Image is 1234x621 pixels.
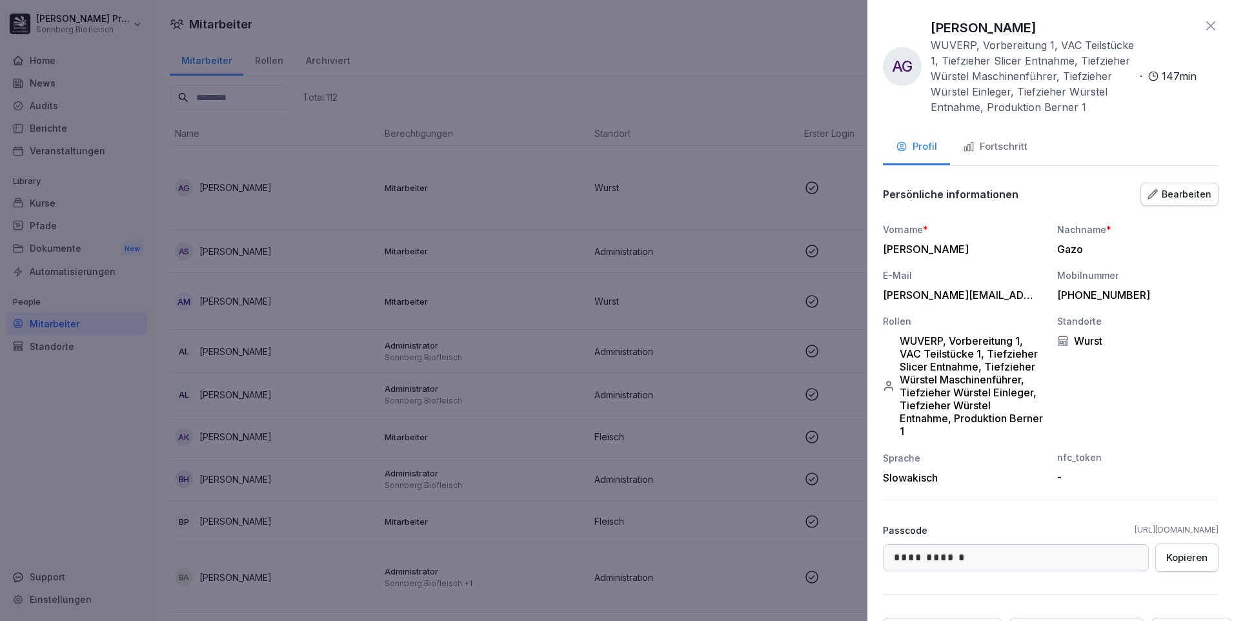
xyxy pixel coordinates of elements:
[883,451,1044,465] div: Sprache
[1057,223,1219,236] div: Nachname
[931,18,1037,37] p: [PERSON_NAME]
[950,130,1040,165] button: Fortschritt
[883,289,1038,301] div: [PERSON_NAME][EMAIL_ADDRESS][DOMAIN_NAME]
[883,334,1044,438] div: WUVERP, Vorbereitung 1, VAC Teilstücke 1, Tiefzieher Slicer Entnahme, Tiefzieher Würstel Maschine...
[931,37,1135,115] p: WUVERP, Vorbereitung 1, VAC Teilstücke 1, Tiefzieher Slicer Entnahme, Tiefzieher Würstel Maschine...
[1162,68,1197,84] p: 147 min
[883,471,1044,484] div: Slowakisch
[1166,551,1208,565] div: Kopieren
[1057,243,1212,256] div: Gazo
[931,37,1197,115] div: ·
[883,130,950,165] button: Profil
[1140,183,1219,206] button: Bearbeiten
[896,139,937,154] div: Profil
[1057,334,1219,347] div: Wurst
[883,269,1044,282] div: E-Mail
[883,47,922,86] div: AG
[1148,187,1211,201] div: Bearbeiten
[1057,289,1212,301] div: [PHONE_NUMBER]
[883,188,1018,201] p: Persönliche informationen
[1057,471,1212,484] div: -
[1057,451,1219,464] div: nfc_token
[883,243,1038,256] div: [PERSON_NAME]
[1057,314,1219,328] div: Standorte
[883,314,1044,328] div: Rollen
[883,223,1044,236] div: Vorname
[1057,269,1219,282] div: Mobilnummer
[1155,544,1219,572] button: Kopieren
[1135,524,1219,536] a: [URL][DOMAIN_NAME]
[883,524,927,537] p: Passcode
[963,139,1027,154] div: Fortschritt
